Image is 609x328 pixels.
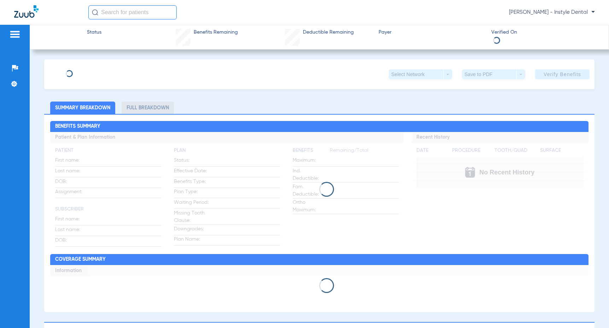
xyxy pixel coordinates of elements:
li: Summary Breakdown [50,102,115,114]
span: Benefits Remaining [194,29,238,36]
img: hamburger-icon [9,30,21,39]
span: Status [87,29,101,36]
span: Verified On [491,29,598,36]
input: Search for patients [88,5,177,19]
span: [PERSON_NAME] - Instyle Dental [509,9,595,16]
img: Zuub Logo [14,5,39,18]
h2: Benefits Summary [50,121,588,132]
span: Payer [379,29,485,36]
h2: Coverage Summary [50,254,588,265]
img: Search Icon [92,9,98,16]
li: Full Breakdown [122,102,174,114]
span: Deductible Remaining [303,29,354,36]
